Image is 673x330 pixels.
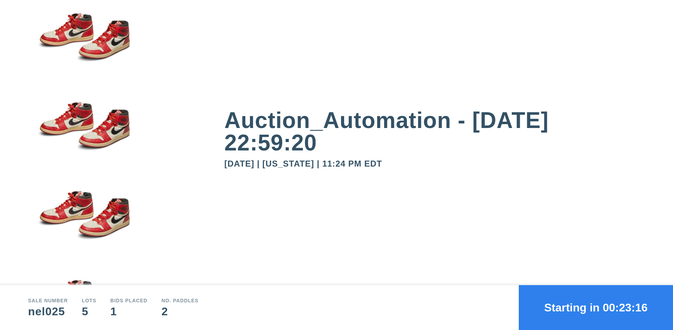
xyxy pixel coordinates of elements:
div: Lots [82,298,96,303]
div: Bids Placed [110,298,148,303]
div: nel025 [28,306,68,317]
div: 2 [162,306,199,317]
div: No. Paddles [162,298,199,303]
div: 5 [82,306,96,317]
div: 1 [110,306,148,317]
button: Starting in 00:23:16 [519,285,673,330]
img: small [28,196,140,285]
img: small [28,107,140,196]
div: Sale number [28,298,68,303]
img: small [28,18,140,107]
div: Auction_Automation - [DATE] 22:59:20 [224,109,645,154]
div: [DATE] | [US_STATE] | 11:24 PM EDT [224,160,645,168]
